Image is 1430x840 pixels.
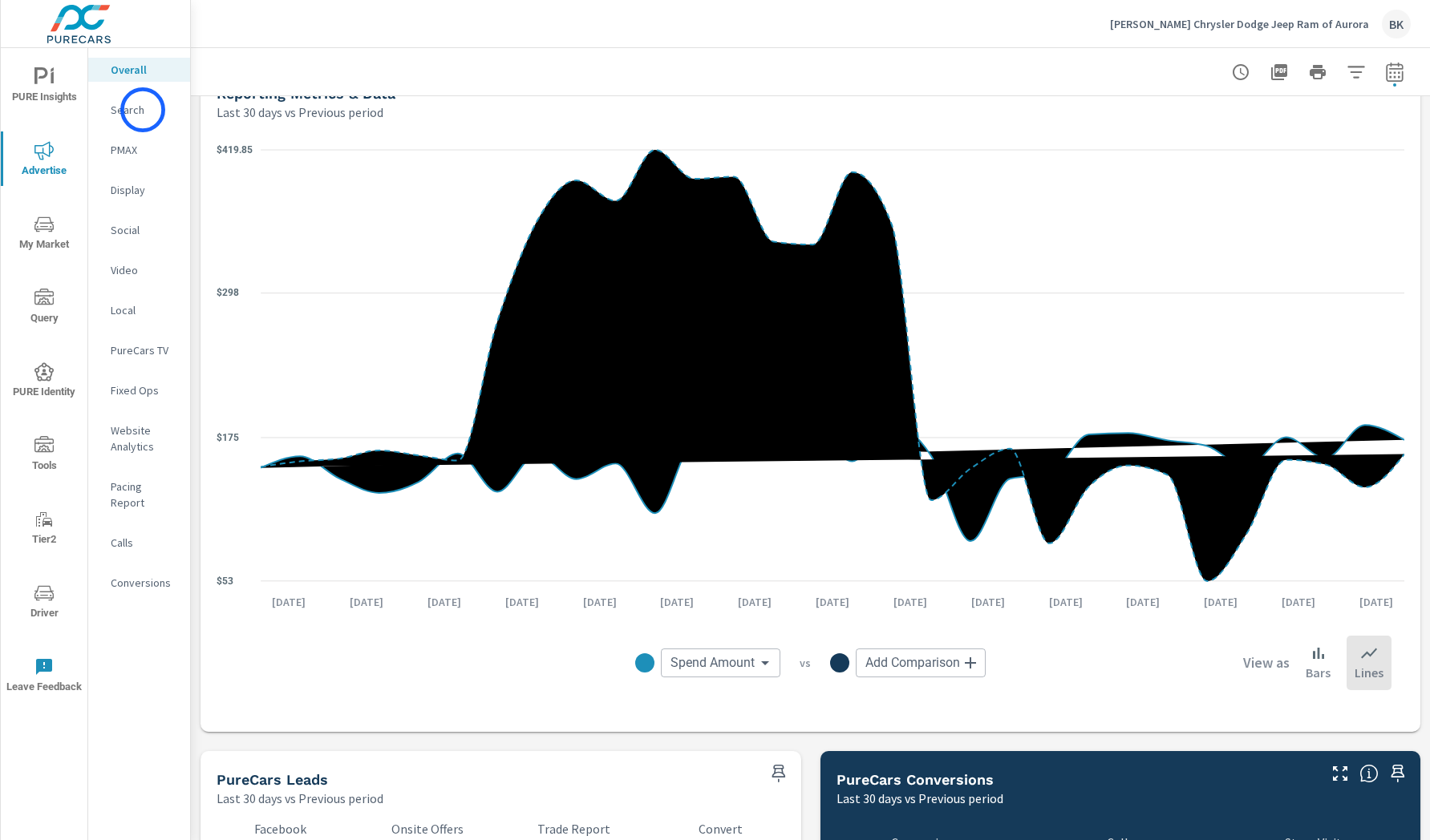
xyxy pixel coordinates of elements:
div: Overall [88,58,190,82]
text: $53 [217,575,233,587]
span: Save this to your personalized report [766,761,792,786]
div: Add Comparison [856,648,986,677]
span: Understand conversion over the selected time range. [1359,764,1379,783]
span: Advertise [6,141,83,180]
p: Onsite Offers [363,822,491,836]
p: Bars [1306,663,1331,682]
div: Video [88,258,190,282]
span: Leave Feedback [6,657,83,697]
p: [DATE] [416,594,472,610]
p: [DATE] [882,594,938,610]
button: Make Fullscreen [1327,761,1353,786]
h5: PureCars Conversions [837,771,994,788]
div: Social [88,218,190,242]
p: Display [111,182,177,198]
button: Print Report [1302,56,1334,88]
p: Fixed Ops [111,382,177,398]
span: My Market [6,215,83,254]
p: Video [111,262,177,278]
p: [DATE] [338,594,395,610]
p: [DATE] [1193,594,1249,610]
p: [DATE] [572,594,628,610]
div: Website Analytics [88,418,190,458]
button: Select Date Range [1379,56,1411,88]
div: Fixed Ops [88,378,190,402]
div: BK [1382,10,1411,38]
h5: PureCars Leads [217,771,328,788]
button: Apply Filters [1340,56,1372,88]
div: PMAX [88,138,190,162]
p: [DATE] [1115,594,1171,610]
p: Last 30 days vs Previous period [217,103,383,122]
span: PURE Identity [6,362,83,402]
p: Convert [657,822,784,836]
p: [DATE] [1348,594,1404,610]
div: Calls [88,531,190,555]
p: Facebook [217,822,344,836]
text: $175 [217,432,239,443]
p: [DATE] [649,594,705,610]
p: Social [111,222,177,238]
div: Spend Amount [661,648,780,677]
p: Lines [1355,663,1383,682]
p: Conversions [111,575,177,591]
p: Trade Report [510,822,638,836]
span: Query [6,289,83,328]
span: Tier2 [6,510,83,549]
p: Website Analytics [111,422,177,454]
p: [DATE] [960,594,1016,610]
h6: View as [1243,655,1290,671]
span: Tools [6,436,83,475]
p: PMAX [111,142,177,158]
p: [DATE] [1038,594,1094,610]
p: [DATE] [494,594,550,610]
p: PureCars TV [111,342,177,358]
div: Conversions [88,571,190,595]
p: Last 30 days vs Previous period [217,789,383,808]
p: Calls [111,535,177,551]
p: Search [111,102,177,118]
span: Save this to your personalized report [1385,761,1411,786]
text: $419.85 [217,144,253,155]
p: Local [111,302,177,318]
p: [DATE] [1270,594,1327,610]
span: PURE Insights [6,67,83,107]
div: Pacing Report [88,475,190,515]
text: $298 [217,287,239,298]
div: Search [88,98,190,122]
p: [PERSON_NAME] Chrysler Dodge Jeep Ram of Aurora [1110,17,1369,31]
div: Local [88,298,190,322]
p: vs [780,656,830,670]
span: Spend Amount [670,655,755,671]
p: [DATE] [804,594,861,610]
p: [DATE] [727,594,783,610]
span: Driver [6,584,83,623]
p: Last 30 days vs Previous period [837,789,1003,808]
span: Add Comparison [865,655,960,671]
div: PureCars TV [88,338,190,362]
div: Display [88,178,190,202]
p: Pacing Report [111,479,177,511]
p: [DATE] [261,594,317,610]
p: Overall [111,62,177,78]
div: nav menu [1,48,87,712]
